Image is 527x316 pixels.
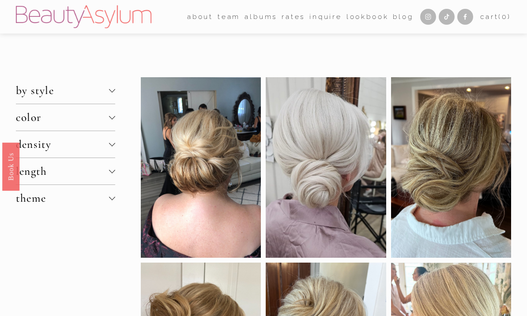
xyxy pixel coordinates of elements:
a: folder dropdown [218,10,241,23]
span: theme [16,192,109,205]
a: Inquire [309,10,342,23]
button: color [16,104,115,131]
a: folder dropdown [187,10,213,23]
a: Blog [393,10,414,23]
a: albums [245,10,277,23]
span: length [16,165,109,178]
span: ( ) [498,12,511,21]
button: theme [16,185,115,211]
a: Book Us [2,143,19,191]
img: Beauty Asylum | Bridal Hair &amp; Makeup Charlotte &amp; Atlanta [16,5,151,28]
a: 0 items in cart [480,11,511,23]
button: by style [16,77,115,104]
span: by style [16,84,109,97]
span: density [16,138,109,151]
button: length [16,158,115,184]
a: Facebook [457,9,473,25]
span: color [16,111,109,124]
span: 0 [502,12,508,21]
a: Lookbook [346,10,389,23]
span: team [218,11,241,23]
span: about [187,11,213,23]
a: TikTok [439,9,455,25]
button: density [16,131,115,158]
a: Rates [282,10,305,23]
a: Instagram [420,9,436,25]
